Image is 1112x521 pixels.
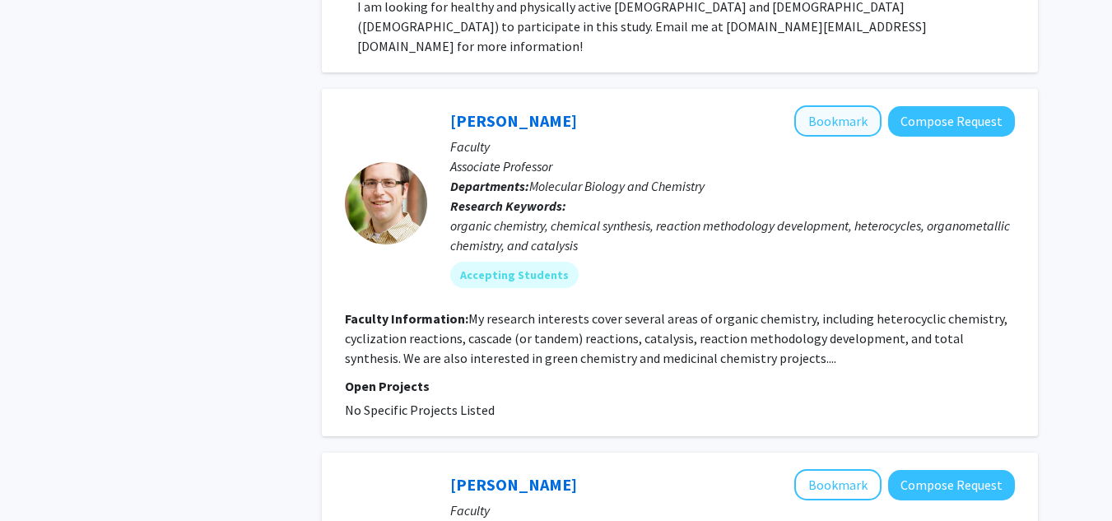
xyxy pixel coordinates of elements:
[450,198,566,214] b: Research Keywords:
[888,470,1015,500] button: Compose Request to Jessica Burket
[345,376,1015,396] p: Open Projects
[345,310,1007,366] fg-read-more: My research interests cover several areas of organic chemistry, including heterocyclic chemistry,...
[794,105,882,137] button: Add Jeffrey Carney to Bookmarks
[888,106,1015,137] button: Compose Request to Jeffrey Carney
[12,447,70,509] iframe: Chat
[450,178,529,194] b: Departments:
[450,137,1015,156] p: Faculty
[345,402,495,418] span: No Specific Projects Listed
[450,500,1015,520] p: Faculty
[450,474,577,495] a: [PERSON_NAME]
[794,469,882,500] button: Add Jessica Burket to Bookmarks
[450,156,1015,176] p: Associate Professor
[345,310,468,327] b: Faculty Information:
[450,262,579,288] mat-chip: Accepting Students
[450,216,1015,255] div: organic chemistry, chemical synthesis, reaction methodology development, heterocycles, organometa...
[450,110,577,131] a: [PERSON_NAME]
[529,178,705,194] span: Molecular Biology and Chemistry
